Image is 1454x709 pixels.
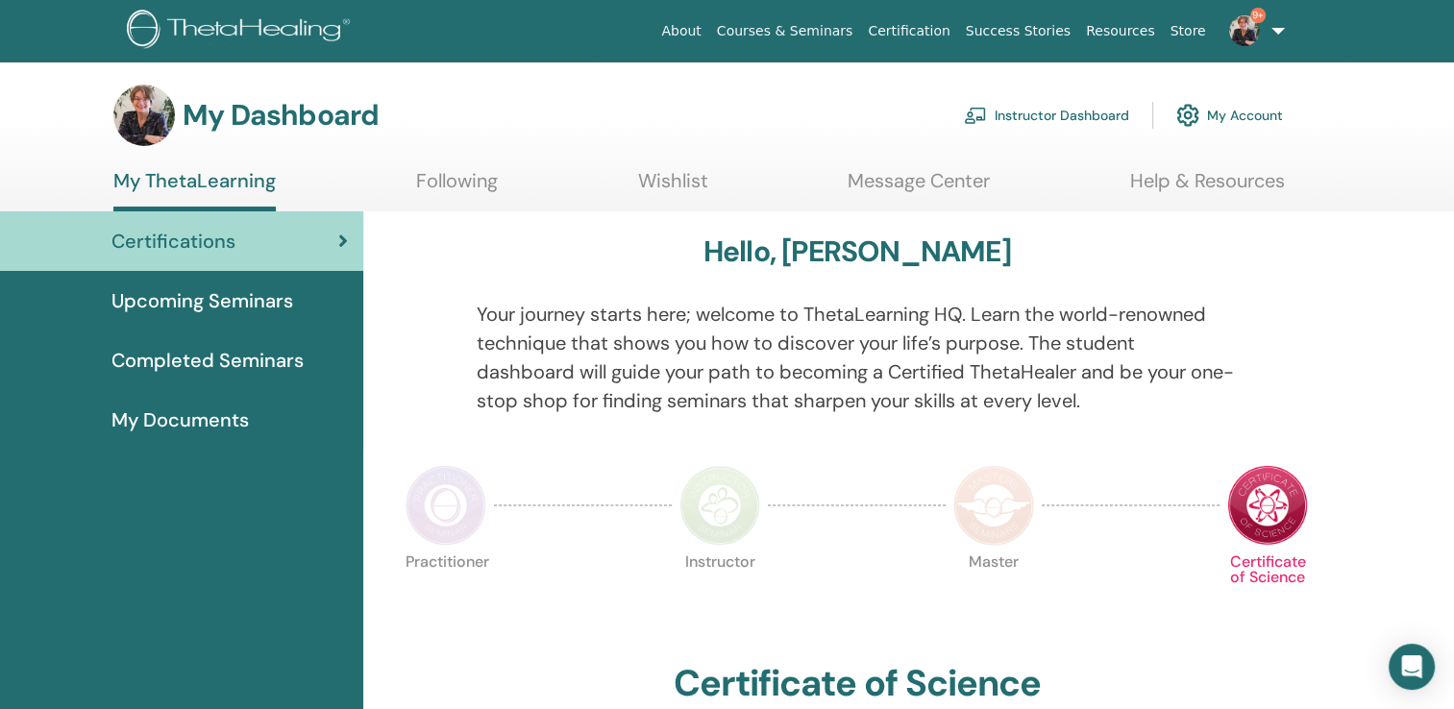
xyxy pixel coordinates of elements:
[406,554,486,635] p: Practitioner
[1229,15,1260,46] img: default.jpg
[111,286,293,315] span: Upcoming Seminars
[848,169,990,207] a: Message Center
[416,169,498,207] a: Following
[860,13,957,49] a: Certification
[1130,169,1285,207] a: Help & Resources
[638,169,708,207] a: Wishlist
[679,554,760,635] p: Instructor
[674,662,1041,706] h2: Certificate of Science
[1078,13,1163,49] a: Resources
[1250,8,1266,23] span: 9+
[111,346,304,375] span: Completed Seminars
[1227,465,1308,546] img: Certificate of Science
[679,465,760,546] img: Instructor
[1176,94,1283,136] a: My Account
[111,405,249,434] span: My Documents
[477,300,1237,415] p: Your journey starts here; welcome to ThetaLearning HQ. Learn the world-renowned technique that sh...
[964,107,987,124] img: chalkboard-teacher.svg
[1227,554,1308,635] p: Certificate of Science
[709,13,861,49] a: Courses & Seminars
[964,94,1129,136] a: Instructor Dashboard
[406,465,486,546] img: Practitioner
[953,465,1034,546] img: Master
[958,13,1078,49] a: Success Stories
[653,13,708,49] a: About
[1176,99,1199,132] img: cog.svg
[1163,13,1214,49] a: Store
[183,98,379,133] h3: My Dashboard
[1389,644,1435,690] div: Open Intercom Messenger
[703,234,1011,269] h3: Hello, [PERSON_NAME]
[953,554,1034,635] p: Master
[113,85,175,146] img: default.jpg
[127,10,357,53] img: logo.png
[113,169,276,211] a: My ThetaLearning
[111,227,235,256] span: Certifications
